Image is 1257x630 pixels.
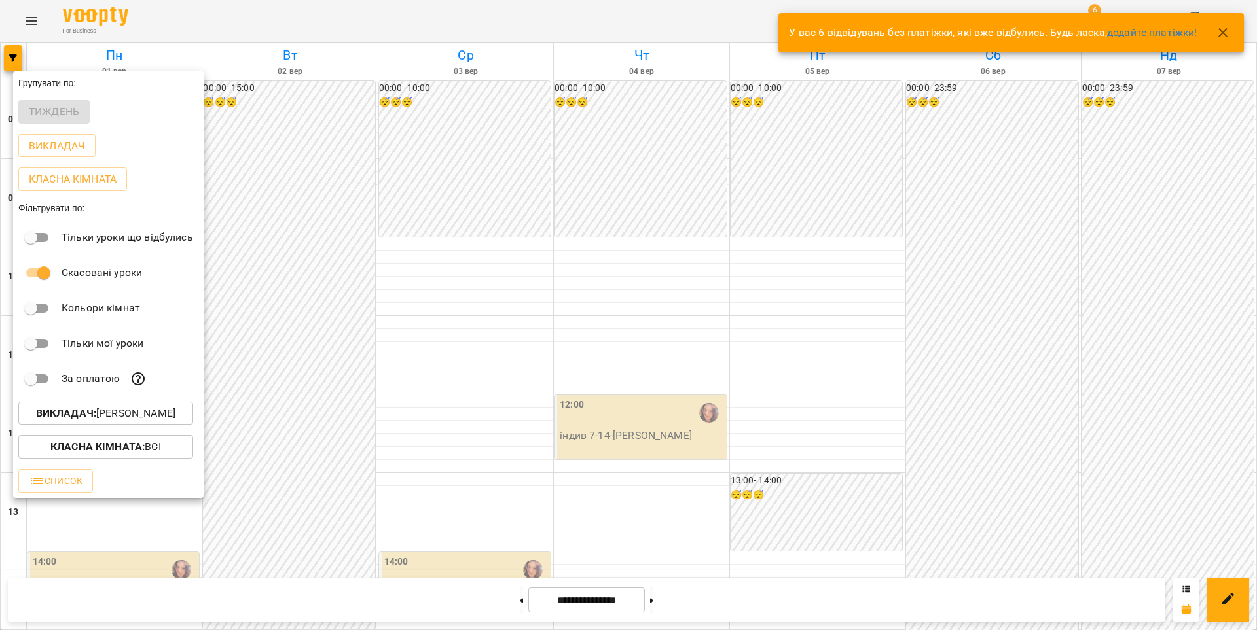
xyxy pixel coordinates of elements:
p: Класна кімната [29,171,117,187]
p: У вас 6 відвідувань без платіжки, які вже відбулись. Будь ласка, [789,25,1197,41]
p: Тільки мої уроки [62,336,143,351]
p: Кольори кімнат [62,300,140,316]
div: Групувати по: [13,71,204,95]
p: Тільки уроки що відбулись [62,230,193,245]
span: Список [29,473,82,489]
p: Скасовані уроки [62,265,142,281]
b: Класна кімната : [50,440,145,453]
b: Викладач : [36,407,96,419]
p: Всі [50,439,161,455]
button: Викладач:[PERSON_NAME] [18,402,193,425]
button: Класна кімната:Всі [18,435,193,459]
p: За оплатою [62,371,120,387]
button: Список [18,469,93,493]
div: Фільтрувати по: [13,196,204,220]
button: Викладач [18,134,96,158]
button: Класна кімната [18,167,127,191]
p: [PERSON_NAME] [36,406,175,421]
a: додайте платіжки! [1107,26,1197,39]
p: Викладач [29,138,85,154]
